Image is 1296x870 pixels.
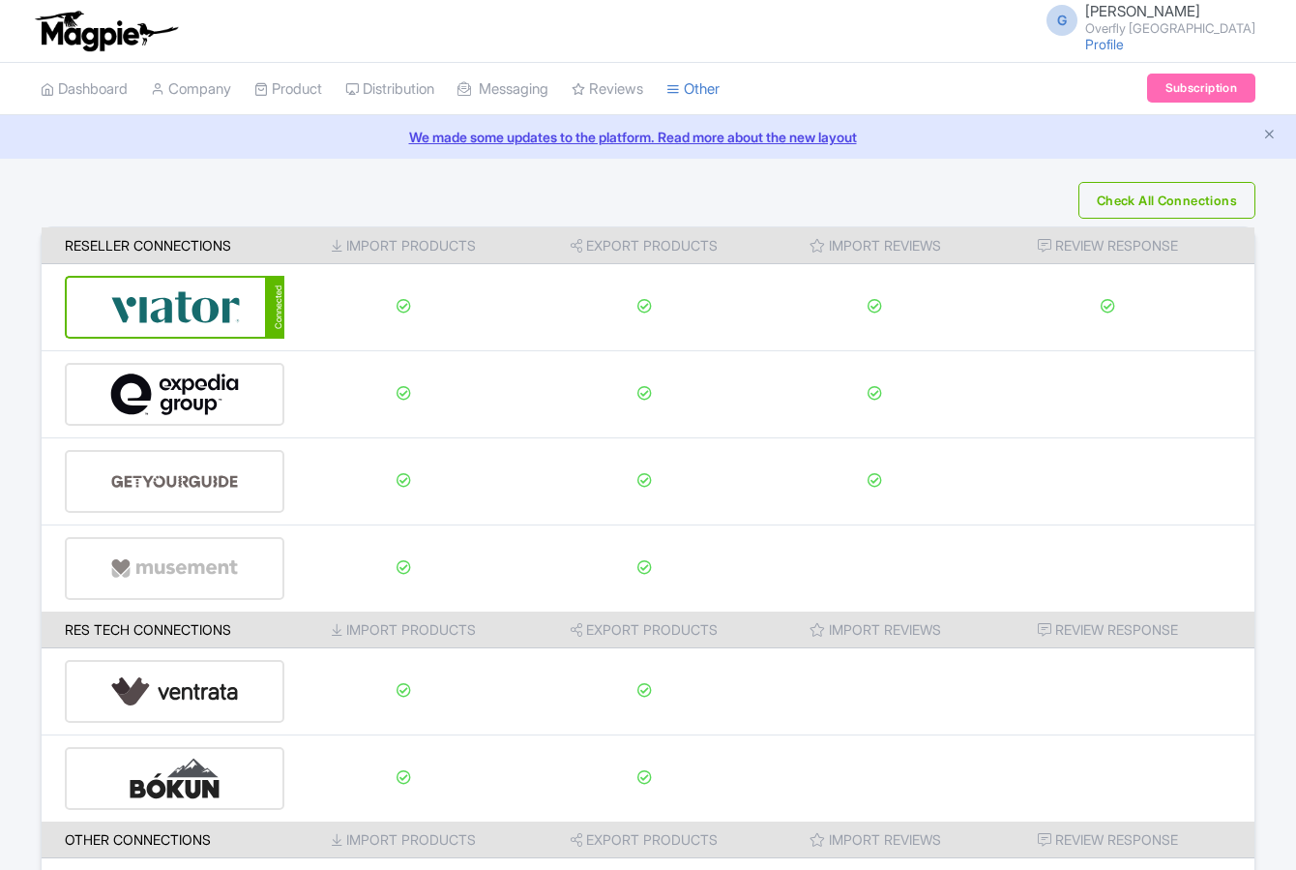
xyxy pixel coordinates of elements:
[284,822,523,858] th: Import Products
[110,278,241,337] img: viator-e2bf771eb72f7a6029a5edfbb081213a.svg
[1147,74,1255,103] a: Subscription
[284,612,523,648] th: Import Products
[12,127,1284,147] a: We made some updates to the platform. Read more about the new layout
[42,612,284,648] th: Res Tech Connections
[42,822,284,858] th: Other Connections
[284,227,523,264] th: Import Products
[1085,36,1124,52] a: Profile
[31,10,181,52] img: logo-ab69f6fb50320c5b225c76a69d11143b.png
[666,63,720,116] a: Other
[984,612,1254,648] th: Review Response
[984,822,1254,858] th: Review Response
[65,276,284,339] a: Connected
[151,63,231,116] a: Company
[41,63,128,116] a: Dashboard
[984,227,1254,264] th: Review Response
[345,63,434,116] a: Distribution
[254,63,322,116] a: Product
[522,227,766,264] th: Export Products
[766,227,984,264] th: Import Reviews
[110,662,240,721] img: ventrata-b8ee9d388f52bb9ce077e58fa33de912.svg
[110,749,240,808] img: bokun-9d666bd0d1b458dbc8a9c3d52590ba5a.svg
[1046,5,1077,36] span: G
[110,452,240,511] img: get_your_guide-5a6366678479520ec94e3f9d2b9f304b.svg
[1035,4,1255,35] a: G [PERSON_NAME] Overfly [GEOGRAPHIC_DATA]
[110,365,240,424] img: expedia-9e2f273c8342058d41d2cc231867de8b.svg
[1085,22,1255,35] small: Overfly [GEOGRAPHIC_DATA]
[522,822,766,858] th: Export Products
[766,612,984,648] th: Import Reviews
[1262,125,1277,147] button: Close announcement
[572,63,643,116] a: Reviews
[766,822,984,858] th: Import Reviews
[522,612,766,648] th: Export Products
[265,276,284,339] div: Connected
[1085,2,1200,20] span: [PERSON_NAME]
[42,227,284,264] th: Reseller Connections
[110,539,240,598] img: musement-dad6797fd076d4ac540800b229e01643.svg
[1078,182,1255,219] button: Check All Connections
[457,63,548,116] a: Messaging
